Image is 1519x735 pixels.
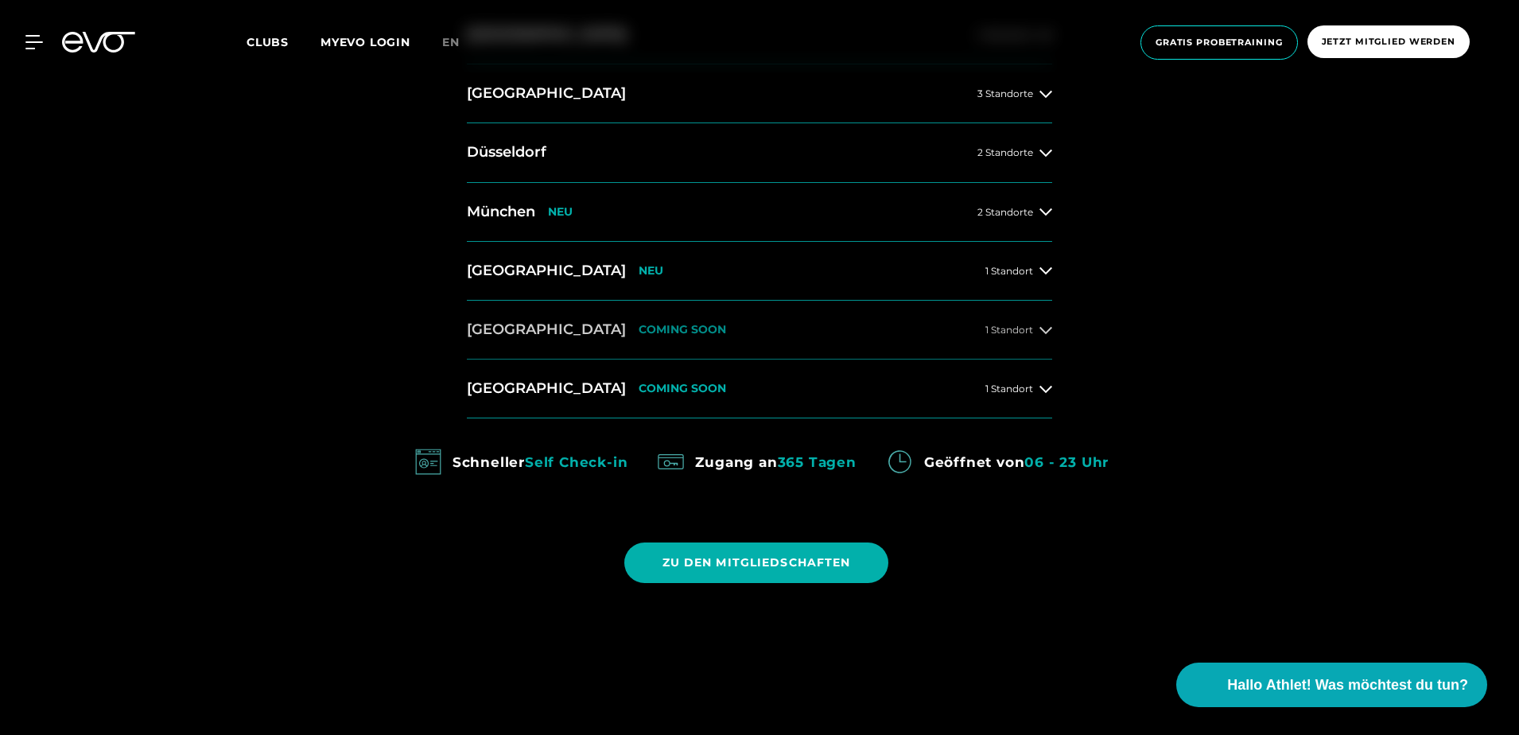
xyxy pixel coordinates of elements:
[624,531,895,595] a: ZU DEN MITGLIEDSCHAFTEN
[467,183,1052,242] button: MünchenNEU2 Standorte
[1322,35,1455,49] span: Jetzt Mitglied werden
[977,88,1033,99] span: 3 Standorte
[321,35,410,49] a: MYEVO LOGIN
[467,261,626,281] h2: [GEOGRAPHIC_DATA]
[247,34,321,49] a: Clubs
[442,35,460,49] span: en
[662,554,851,571] span: ZU DEN MITGLIEDSCHAFTEN
[985,383,1033,394] span: 1 Standort
[467,142,546,162] h2: Düsseldorf
[977,207,1033,217] span: 2 Standorte
[695,449,856,475] div: Zugang an
[453,449,628,475] div: Schneller
[467,123,1052,182] button: Düsseldorf2 Standorte
[467,301,1052,360] button: [GEOGRAPHIC_DATA]COMING SOON1 Standort
[247,35,289,49] span: Clubs
[1176,663,1487,707] button: Hallo Athlet! Was möchtest du tun?
[882,444,918,480] img: evofitness
[1227,675,1468,696] span: Hallo Athlet! Was möchtest du tun?
[1024,454,1109,470] em: 06 - 23 Uhr
[985,325,1033,335] span: 1 Standort
[467,64,1052,123] button: [GEOGRAPHIC_DATA]3 Standorte
[548,205,573,219] p: NEU
[1136,25,1303,60] a: Gratis Probetraining
[924,449,1109,475] div: Geöffnet von
[525,454,627,470] em: Self Check-in
[778,454,857,470] em: 365 Tagen
[467,379,626,399] h2: [GEOGRAPHIC_DATA]
[639,382,726,395] p: COMING SOON
[467,84,626,103] h2: [GEOGRAPHIC_DATA]
[639,323,726,336] p: COMING SOON
[653,444,689,480] img: evofitness
[467,242,1052,301] button: [GEOGRAPHIC_DATA]NEU1 Standort
[639,264,663,278] p: NEU
[1156,36,1283,49] span: Gratis Probetraining
[977,147,1033,157] span: 2 Standorte
[467,202,535,222] h2: München
[467,320,626,340] h2: [GEOGRAPHIC_DATA]
[410,444,446,480] img: evofitness
[985,266,1033,276] span: 1 Standort
[442,33,479,52] a: en
[1303,25,1474,60] a: Jetzt Mitglied werden
[467,360,1052,418] button: [GEOGRAPHIC_DATA]COMING SOON1 Standort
